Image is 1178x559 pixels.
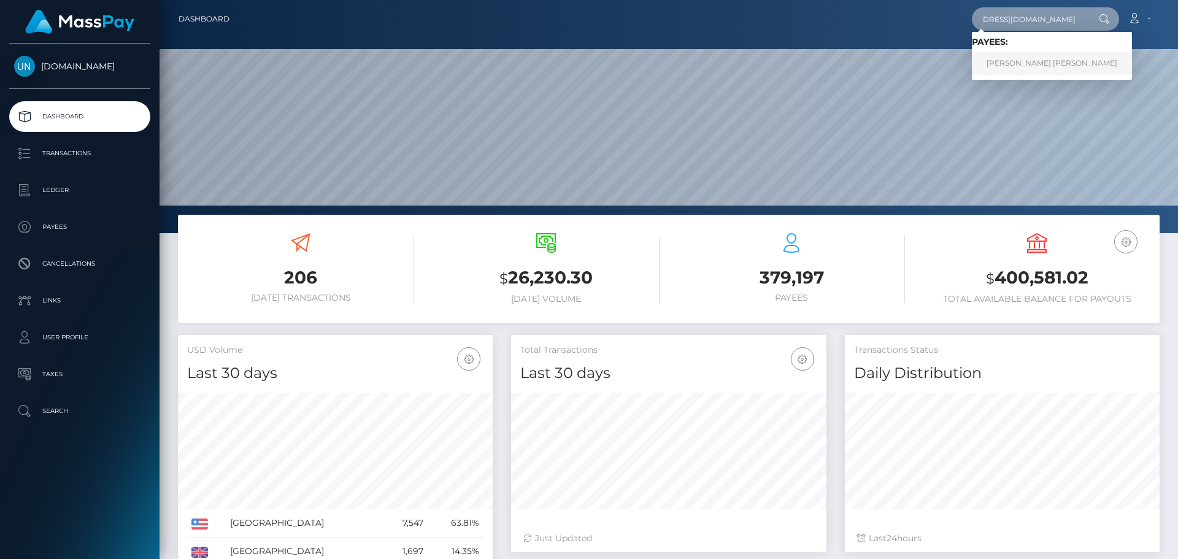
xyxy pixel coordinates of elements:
td: [GEOGRAPHIC_DATA] [226,509,382,538]
input: Search... [972,7,1087,31]
img: MassPay Logo [25,10,134,34]
a: Dashboard [9,101,150,132]
a: Cancellations [9,249,150,279]
a: Search [9,396,150,426]
a: Payees [9,212,150,242]
h6: [DATE] Volume [433,294,660,304]
a: Dashboard [179,6,229,32]
h3: 206 [187,266,414,290]
div: Last hours [857,532,1147,545]
h5: Total Transactions [520,344,817,357]
h3: 26,230.30 [433,266,660,291]
p: User Profile [14,328,145,347]
a: [PERSON_NAME] [PERSON_NAME] [972,52,1132,75]
span: 24 [887,533,897,544]
a: User Profile [9,322,150,353]
small: $ [986,270,995,287]
small: $ [499,270,508,287]
h6: Total Available Balance for Payouts [923,294,1150,304]
h4: Last 30 days [520,363,817,384]
h5: Transactions Status [854,344,1150,357]
p: Cancellations [14,255,145,273]
p: Ledger [14,181,145,199]
h4: Daily Distribution [854,363,1150,384]
p: Taxes [14,365,145,384]
h5: USD Volume [187,344,483,357]
h3: 400,581.02 [923,266,1150,291]
a: Links [9,285,150,316]
p: Links [14,291,145,310]
td: 63.81% [428,509,484,538]
div: Just Updated [523,532,814,545]
p: Dashboard [14,107,145,126]
h6: Payees [678,293,905,303]
span: [DOMAIN_NAME] [9,61,150,72]
td: 7,547 [382,509,427,538]
p: Search [14,402,145,420]
a: Ledger [9,175,150,206]
p: Payees [14,218,145,236]
img: US.png [191,519,208,530]
h4: Last 30 days [187,363,483,384]
img: Unlockt.me [14,56,35,77]
h6: Payees: [972,37,1132,47]
img: GB.png [191,547,208,558]
h6: [DATE] Transactions [187,293,414,303]
a: Transactions [9,138,150,169]
a: Taxes [9,359,150,390]
h3: 379,197 [678,266,905,290]
p: Transactions [14,144,145,163]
